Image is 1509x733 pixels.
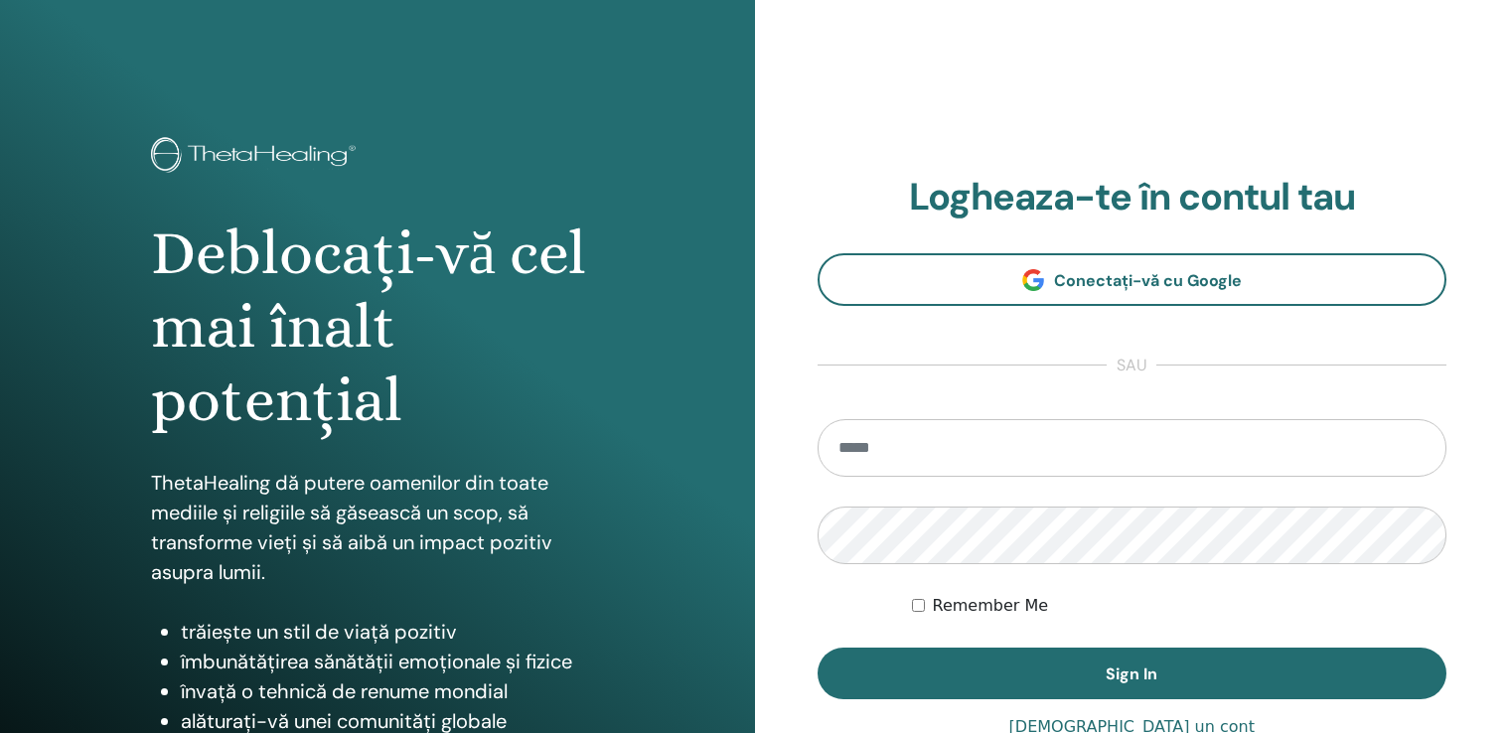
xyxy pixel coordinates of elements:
[151,217,604,438] h1: Deblocați-vă cel mai înalt potențial
[181,676,604,706] li: învață o tehnică de renume mondial
[1107,354,1156,377] span: sau
[181,617,604,647] li: trăiește un stil de viață pozitiv
[181,647,604,676] li: îmbunătățirea sănătății emoționale și fizice
[151,468,604,587] p: ThetaHealing dă putere oamenilor din toate mediile și religiile să găsească un scop, să transform...
[818,175,1447,220] h2: Logheaza-te în contul tau
[1054,270,1242,291] span: Conectați-vă cu Google
[1106,663,1157,684] span: Sign In
[912,594,1446,618] div: Keep me authenticated indefinitely or until I manually logout
[933,594,1049,618] label: Remember Me
[818,648,1447,699] button: Sign In
[818,253,1447,306] a: Conectați-vă cu Google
